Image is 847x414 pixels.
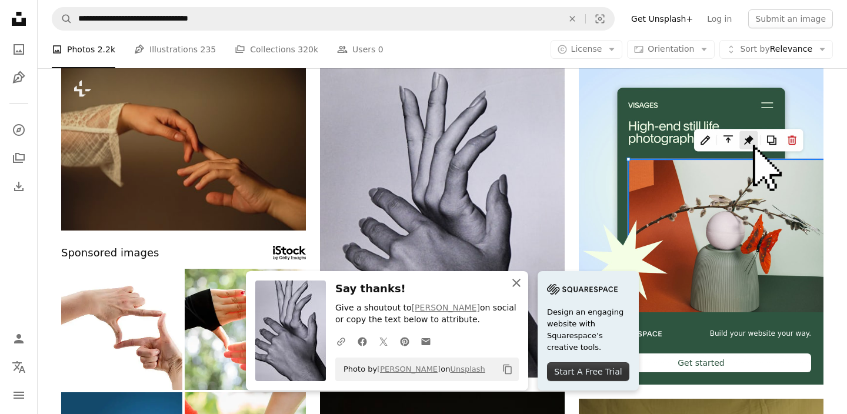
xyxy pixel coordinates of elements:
[373,329,394,353] a: Share on Twitter
[498,359,518,379] button: Copy to clipboard
[551,40,623,59] button: License
[61,143,306,154] a: Two hands reaching out towards each other
[591,353,811,372] div: Get started
[298,43,318,56] span: 320k
[740,44,769,54] span: Sort by
[719,40,833,59] button: Sort byRelevance
[335,281,519,298] h3: Say thanks!
[415,329,436,353] a: Share over email
[740,44,812,55] span: Relevance
[579,68,823,385] a: Build your website your way.Get started
[185,269,306,390] img: Young woman hand reaching for mountains. Spiritual girl smiling to sky. Happy female being thankf...
[337,31,384,68] a: Users 0
[61,68,306,231] img: Two hands reaching out towards each other
[7,146,31,170] a: Collections
[7,38,31,61] a: Photos
[547,306,629,353] span: Design an engaging website with Squarespace’s creative tools.
[586,8,614,30] button: Visual search
[538,271,639,390] a: Design an engaging website with Squarespace’s creative tools.Start A Free Trial
[378,43,384,56] span: 0
[547,362,629,381] div: Start A Free Trial
[710,329,811,339] span: Build your website your way.
[648,44,694,54] span: Orientation
[320,217,565,228] a: a black and white photo of two hands reaching up
[571,44,602,54] span: License
[7,383,31,407] button: Menu
[412,303,480,312] a: [PERSON_NAME]
[377,365,441,373] a: [PERSON_NAME]
[394,329,415,353] a: Share on Pinterest
[52,8,72,30] button: Search Unsplash
[61,269,182,390] img: Composition frame with hands – Isolated with clipping path
[559,8,585,30] button: Clear
[547,281,618,298] img: file-1705255347840-230a6ab5bca9image
[748,9,833,28] button: Submit an image
[335,302,519,326] p: Give a shoutout to on social or copy the text below to attribute.
[7,118,31,142] a: Explore
[624,9,700,28] a: Get Unsplash+
[352,329,373,353] a: Share on Facebook
[7,327,31,350] a: Log in / Sign up
[235,31,318,68] a: Collections 320k
[7,355,31,379] button: Language
[338,360,485,379] span: Photo by on
[627,40,715,59] button: Orientation
[7,7,31,33] a: Home — Unsplash
[7,66,31,89] a: Illustrations
[700,9,739,28] a: Log in
[7,175,31,198] a: Download History
[320,68,565,378] img: a black and white photo of two hands reaching up
[201,43,216,56] span: 235
[134,31,216,68] a: Illustrations 235
[450,365,485,373] a: Unsplash
[61,245,159,262] span: Sponsored images
[579,68,823,312] img: file-1723602894256-972c108553a7image
[52,7,615,31] form: Find visuals sitewide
